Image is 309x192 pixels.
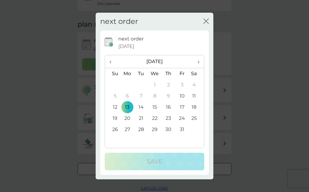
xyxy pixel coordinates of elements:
td: 23 [162,113,175,124]
td: 9 [162,91,175,102]
td: 24 [175,113,189,124]
th: [DATE] [120,55,189,68]
td: 13 [120,102,134,113]
h2: next order [100,17,138,26]
th: Tu [134,68,148,79]
td: 21 [134,113,148,124]
td: 15 [148,102,162,113]
th: Su [105,68,120,79]
th: We [148,68,162,79]
td: 19 [105,113,120,124]
td: 22 [148,113,162,124]
td: 30 [162,124,175,135]
th: Th [162,68,175,79]
button: Save [105,153,204,170]
td: 31 [175,124,189,135]
td: 6 [120,91,134,102]
td: 27 [120,124,134,135]
td: 4 [189,79,204,91]
td: 25 [189,113,204,124]
button: close [203,18,209,25]
th: Sa [189,68,204,79]
td: 14 [134,102,148,113]
td: 5 [105,91,120,102]
td: 3 [175,79,189,91]
span: [DATE] [118,43,134,50]
td: 16 [162,102,175,113]
td: 17 [175,102,189,113]
span: › [193,55,199,68]
td: 1 [148,79,162,91]
td: 11 [189,91,204,102]
td: 18 [189,102,204,113]
td: 12 [105,102,120,113]
td: 29 [148,124,162,135]
td: 2 [162,79,175,91]
th: Fr [175,68,189,79]
th: Mo [120,68,134,79]
td: 7 [134,91,148,102]
p: next order [118,35,144,43]
td: 20 [120,113,134,124]
p: Save [147,157,162,166]
td: 26 [105,124,120,135]
span: ‹ [110,55,116,68]
td: 28 [134,124,148,135]
td: 8 [148,91,162,102]
td: 10 [175,91,189,102]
